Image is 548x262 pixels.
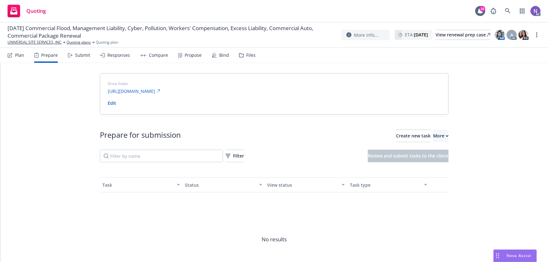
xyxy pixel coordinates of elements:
[516,5,529,17] a: Switch app
[185,53,202,58] div: Propose
[15,53,24,58] div: Plan
[8,40,62,45] a: UNIVERSAL SITE SERVICES, INC
[368,150,448,162] button: Review and submit tasks to the client
[8,24,336,40] span: [DATE] Commercial Flood, Management Liability, Cyber, Pollution, Workers' Compensation, Excess Li...
[108,88,160,94] a: [URL][DOMAIN_NAME]
[368,153,448,159] span: Review and submit tasks to the client
[347,177,430,192] button: Task type
[502,5,514,17] a: Search
[100,130,181,142] div: Prepare for submission
[414,32,428,38] strong: [DATE]
[265,177,347,192] button: View status
[75,53,90,58] div: Submit
[108,100,116,106] a: Edit
[405,31,428,38] span: ETA :
[510,32,513,38] span: A
[433,130,448,142] button: More
[96,40,118,45] span: Quoting plan
[26,8,46,13] span: Quoting
[67,40,91,45] a: Quoting plans
[108,81,441,87] span: Drive folder
[41,53,58,58] div: Prepare
[219,53,229,58] div: Bind
[185,182,256,188] div: Status
[507,253,531,258] span: Nova Assist
[182,177,265,192] button: Status
[350,182,420,188] div: Task type
[494,250,502,262] div: Drag to move
[341,30,390,40] button: More info...
[480,6,485,12] div: 16
[149,53,168,58] div: Compare
[518,30,529,40] img: photo
[225,150,244,162] button: Filter
[396,130,431,142] button: Create new task
[533,31,540,39] a: more
[487,5,500,17] a: Report a Bug
[246,53,256,58] div: Files
[102,182,173,188] div: Task
[5,2,48,20] a: Quoting
[495,30,505,40] img: photo
[436,30,490,40] a: View renewal prep case
[267,182,338,188] div: View status
[493,249,537,262] button: Nova Assist
[100,177,182,192] button: Task
[354,32,378,38] span: More info...
[100,150,223,162] input: Filter by name
[107,53,130,58] div: Responses
[396,133,431,139] span: Create new task
[530,6,540,16] img: photo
